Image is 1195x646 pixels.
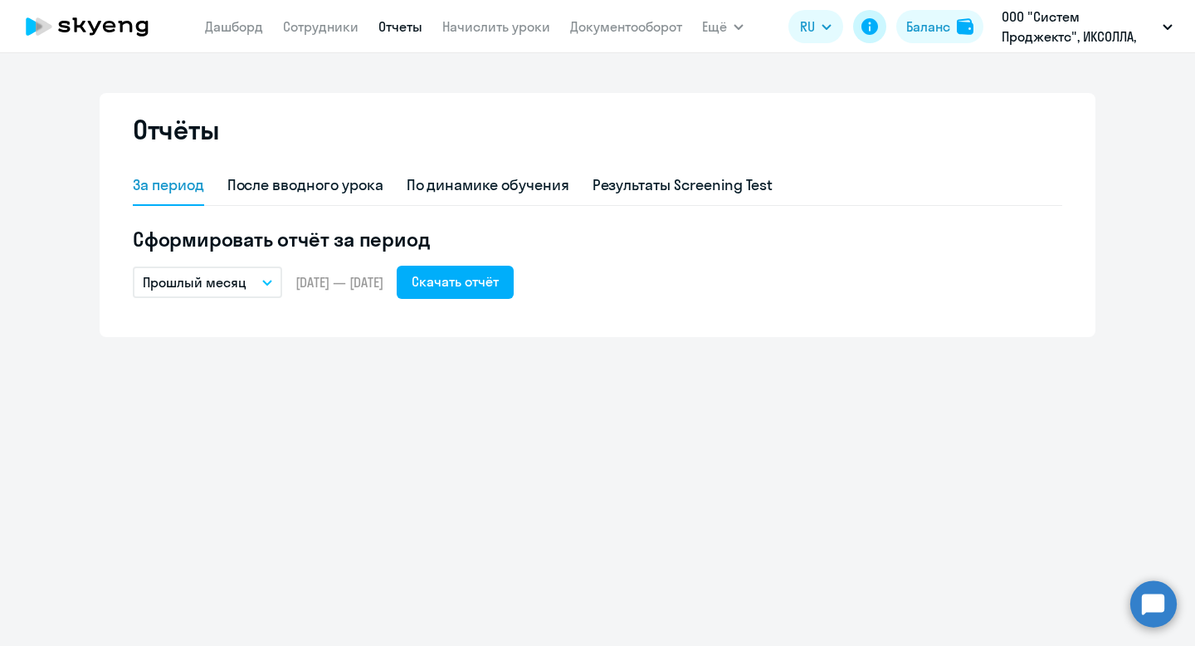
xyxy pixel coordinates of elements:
h5: Сформировать отчёт за период [133,226,1062,252]
div: Результаты Screening Test [593,174,773,196]
h2: Отчёты [133,113,219,146]
span: RU [800,17,815,37]
span: [DATE] — [DATE] [295,273,383,291]
span: Ещё [702,17,727,37]
button: Прошлый месяц [133,267,282,298]
div: За период [133,174,204,196]
button: Скачать отчёт [397,266,514,299]
a: Сотрудники [283,18,358,35]
p: ООО "Систем Проджектс", ИКСОЛЛА, ООО [1002,7,1156,46]
div: После вводного урока [227,174,383,196]
a: Отчеты [378,18,422,35]
img: balance [957,18,973,35]
div: По динамике обучения [407,174,569,196]
p: Прошлый месяц [143,272,246,292]
a: Начислить уроки [442,18,550,35]
a: Документооборот [570,18,682,35]
button: RU [788,10,843,43]
a: Дашборд [205,18,263,35]
div: Баланс [906,17,950,37]
button: ООО "Систем Проджектс", ИКСОЛЛА, ООО [993,7,1181,46]
button: Балансbalance [896,10,983,43]
div: Скачать отчёт [412,272,499,291]
button: Ещё [702,10,744,43]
